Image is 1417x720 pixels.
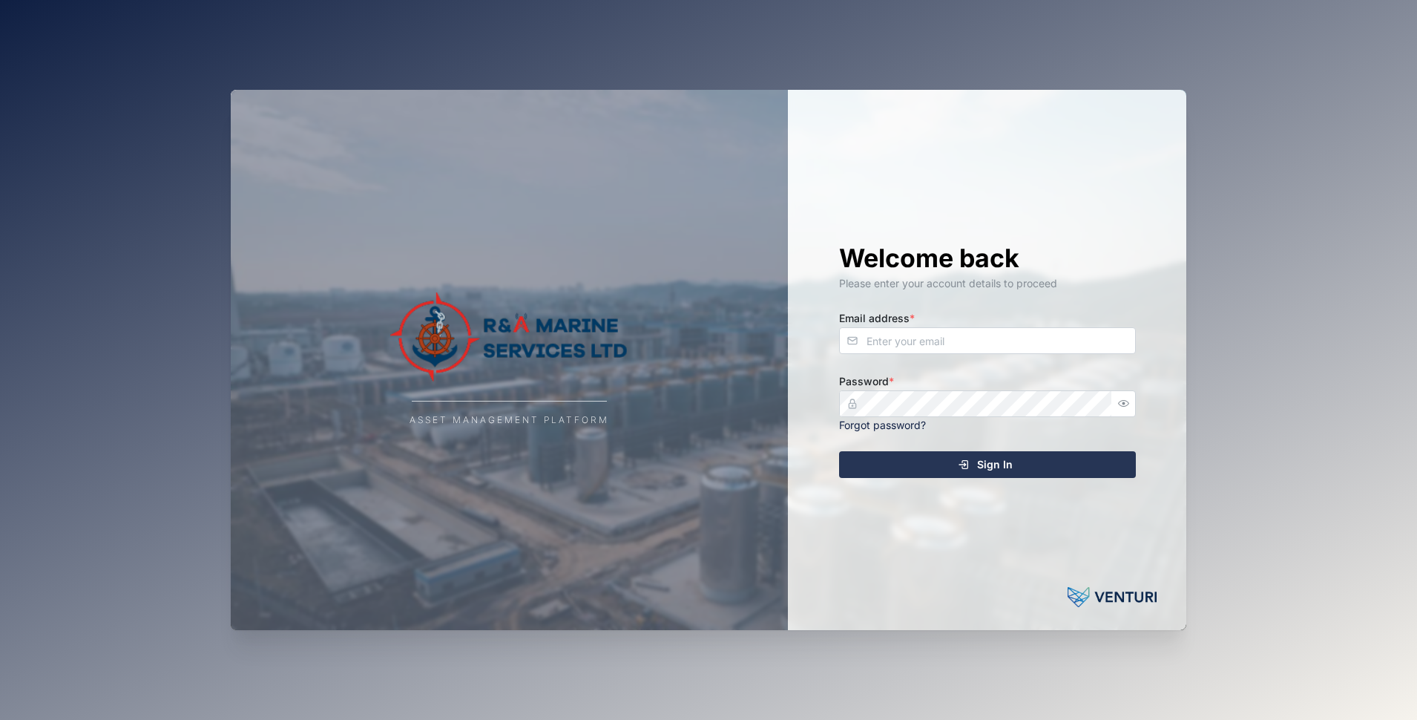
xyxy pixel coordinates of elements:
[361,292,658,382] img: Company Logo
[839,419,926,431] a: Forgot password?
[1068,583,1157,612] img: Powered by: Venturi
[839,275,1136,292] div: Please enter your account details to proceed
[839,310,915,327] label: Email address
[839,242,1136,275] h1: Welcome back
[977,452,1013,477] span: Sign In
[410,413,609,428] div: Asset Management Platform
[839,327,1136,354] input: Enter your email
[839,373,894,390] label: Password
[839,451,1136,478] button: Sign In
